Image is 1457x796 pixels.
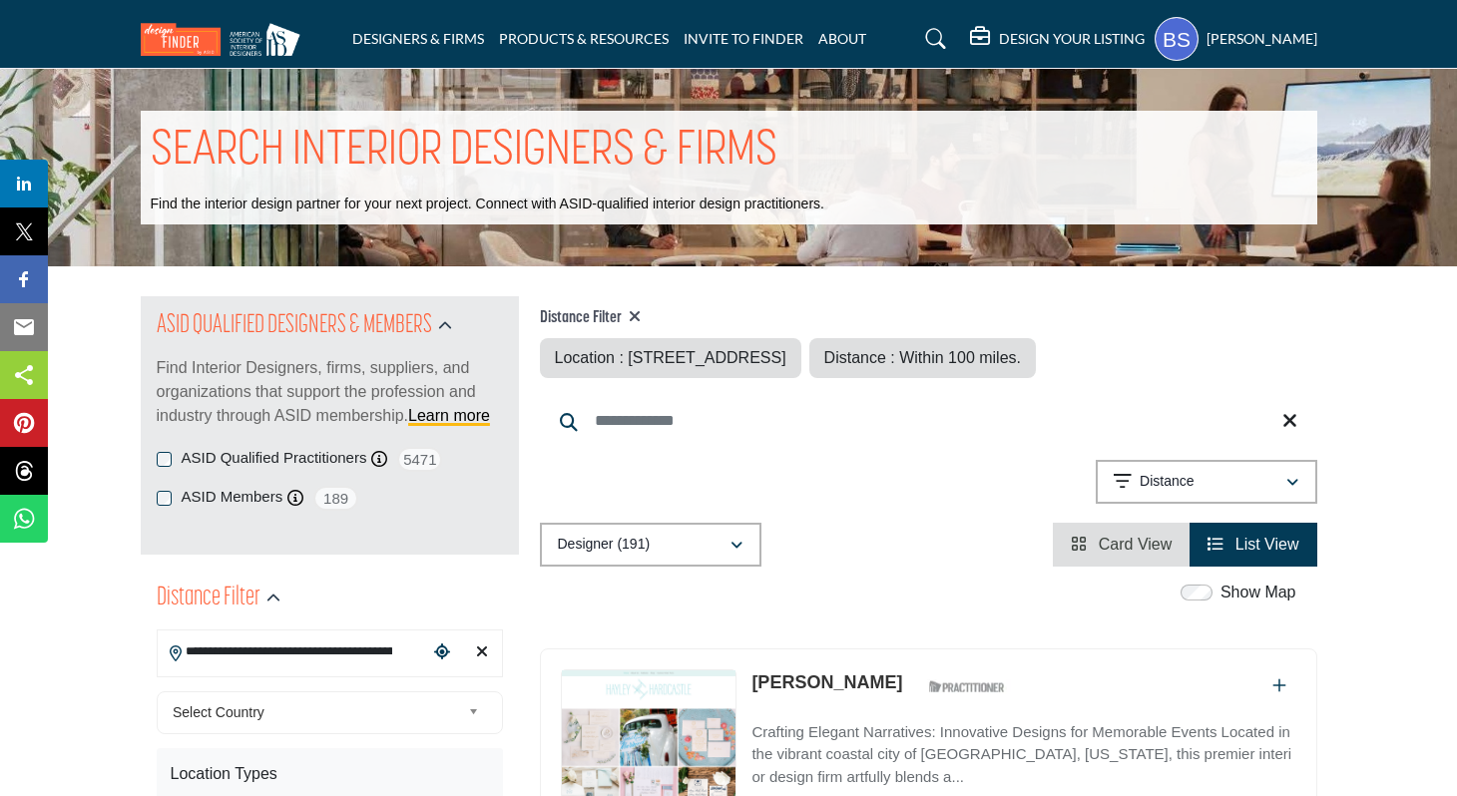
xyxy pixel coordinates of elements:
a: View Card [1071,536,1172,553]
a: ABOUT [818,30,866,47]
button: Distance [1096,460,1317,504]
input: Search Keyword [540,397,1317,445]
button: Designer (191) [540,523,761,567]
label: Show Map [1220,581,1296,604]
div: Clear search location [467,631,497,674]
input: ASID Qualified Practitioners checkbox [157,452,172,467]
a: Crafting Elegant Narratives: Innovative Designs for Memorable Events Located in the vibrant coast... [751,709,1295,789]
h5: [PERSON_NAME] [1207,29,1317,49]
li: List View [1190,523,1316,567]
span: 189 [313,486,358,511]
a: Search [906,23,959,55]
h5: DESIGN YOUR LISTING [999,30,1145,48]
span: Card View [1099,536,1173,553]
a: Learn more [408,407,490,424]
span: Select Country [173,700,460,724]
a: PRODUCTS & RESOURCES [499,30,669,47]
img: Site Logo [141,23,310,56]
span: Distance : Within 100 miles. [824,349,1021,366]
a: View List [1208,536,1298,553]
span: List View [1235,536,1299,553]
p: Find the interior design partner for your next project. Connect with ASID-qualified interior desi... [151,195,824,214]
label: ASID Members [182,486,283,509]
span: 5471 [397,447,442,472]
p: Hayley Hardcastle [751,669,902,696]
button: Show hide supplier dropdown [1155,17,1199,61]
div: DESIGN YOUR LISTING [970,27,1145,51]
img: ASID Qualified Practitioners Badge Icon [921,674,1011,699]
span: Location : [STREET_ADDRESS] [555,349,786,366]
div: Choose your current location [427,631,457,674]
label: ASID Qualified Practitioners [182,447,367,470]
h2: ASID QUALIFIED DESIGNERS & MEMBERS [157,308,432,344]
p: Crafting Elegant Narratives: Innovative Designs for Memorable Events Located in the vibrant coast... [751,721,1295,789]
a: INVITE TO FINDER [684,30,803,47]
h1: SEARCH INTERIOR DESIGNERS & FIRMS [151,121,777,183]
a: [PERSON_NAME] [751,672,902,692]
h4: Distance Filter [540,308,1037,328]
p: Designer (191) [558,535,651,555]
div: Location Types [171,762,489,786]
input: ASID Members checkbox [157,491,172,506]
p: Distance [1140,472,1194,492]
h2: Distance Filter [157,581,260,616]
a: DESIGNERS & FIRMS [352,30,484,47]
input: Search Location [158,632,427,671]
a: Add To List [1272,677,1286,694]
li: Card View [1053,523,1190,567]
p: Find Interior Designers, firms, suppliers, and organizations that support the profession and indu... [157,356,503,428]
